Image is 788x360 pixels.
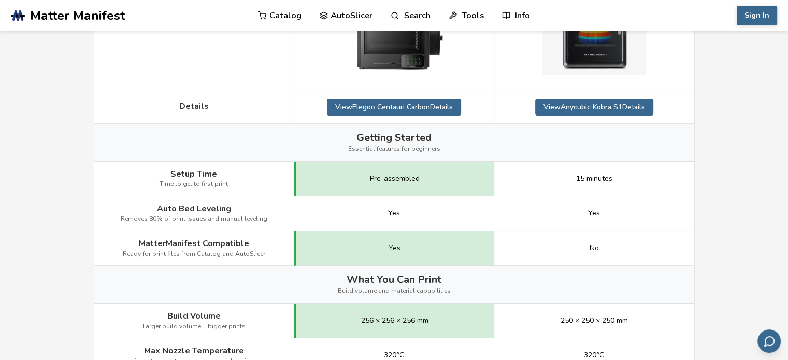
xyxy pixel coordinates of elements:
span: 250 × 250 × 250 mm [561,316,628,325]
span: Pre-assembled [370,175,420,183]
span: Time to get to first print [160,181,228,188]
span: Essential features for beginners [348,146,440,153]
span: Build Volume [167,311,221,321]
button: Send feedback via email [757,329,781,353]
span: 15 minutes [576,175,612,183]
span: 320°C [584,351,604,359]
span: Ready for print files from Catalog and AutoSlicer [123,251,265,258]
button: Sign In [737,6,777,25]
span: No [590,244,599,252]
span: Details [179,102,209,111]
span: What You Can Print [347,273,441,285]
span: Setup Time [170,169,217,179]
span: Yes [388,209,400,218]
a: ViewAnycubic Kobra S1Details [535,99,653,116]
span: 320°C [384,351,404,359]
span: Removes 80% of print issues and manual leveling [121,215,267,223]
span: Yes [389,244,400,252]
span: Yes [588,209,600,218]
span: 256 × 256 × 256 mm [361,316,428,325]
span: Max Nozzle Temperature [144,346,244,355]
span: MatterManifest Compatible [139,239,249,248]
span: Auto Bed Leveling [157,204,231,213]
a: ViewElegoo Centauri CarbonDetails [327,99,461,116]
span: Build volume and material capabilities [338,287,451,295]
span: Matter Manifest [30,8,125,23]
span: Larger build volume = bigger prints [142,323,246,330]
span: Getting Started [356,132,432,143]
